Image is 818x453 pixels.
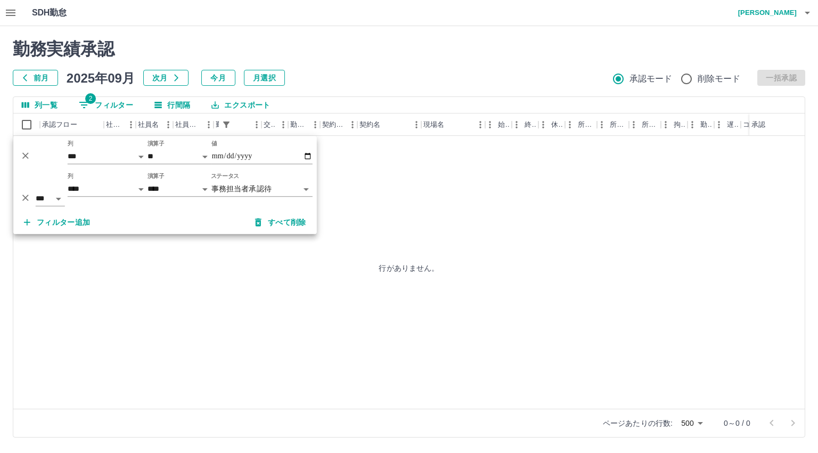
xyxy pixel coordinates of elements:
div: 承認 [751,114,765,136]
button: 削除 [18,190,34,206]
div: 社員番号 [106,114,123,136]
button: 列選択 [13,97,66,113]
div: 所定休憩 [629,114,661,136]
div: 交通費 [264,114,275,136]
label: 列 [68,172,73,180]
button: ソート [234,117,249,132]
div: 契約名 [357,114,421,136]
div: 拘束 [674,114,685,136]
div: 拘束 [661,114,688,136]
button: 月選択 [244,70,285,86]
button: フィルター追加 [15,213,99,232]
span: 2 [85,93,96,104]
div: 社員区分 [173,114,214,136]
button: 削除 [18,148,34,164]
div: 社員区分 [175,114,201,136]
div: 始業 [485,114,512,136]
button: メニュー [275,117,291,133]
div: 始業 [498,114,510,136]
span: 削除モード [698,72,741,85]
button: フィルター表示 [219,117,234,132]
div: 500 [677,416,707,431]
button: 前月 [13,70,58,86]
div: 交通費 [261,114,288,136]
h2: 勤務実績承認 [13,39,805,59]
label: 演算子 [148,140,165,148]
div: フィルター表示 [13,136,317,234]
div: 勤務 [688,114,714,136]
label: 列 [68,140,73,148]
button: メニュー [123,117,139,133]
div: 承認 [749,114,805,136]
div: 社員番号 [104,114,136,136]
button: メニュー [201,117,217,133]
div: 社員名 [136,114,173,136]
div: 休憩 [538,114,565,136]
button: 今月 [201,70,235,86]
p: 0～0 / 0 [724,418,750,428]
div: 遅刻等 [714,114,741,136]
button: メニュー [472,117,488,133]
button: すべて削除 [247,213,315,232]
select: 論理演算子 [36,191,65,206]
div: 承認フロー [40,114,104,136]
div: 承認フロー [42,114,77,136]
div: 勤務 [700,114,712,136]
div: 勤務区分 [290,114,307,136]
button: メニュー [249,117,265,133]
button: メニュー [307,117,323,133]
h5: 2025年09月 [67,70,135,86]
button: フィルター表示 [70,97,142,113]
p: ページあたりの行数: [603,418,673,428]
div: 所定終業 [597,114,629,136]
button: メニュー [160,117,176,133]
div: 所定開始 [578,114,595,136]
div: 遅刻等 [727,114,739,136]
div: 行がありません。 [13,136,805,400]
div: 契約名 [359,114,380,136]
div: 所定終業 [610,114,627,136]
div: 事務担当者承認待 [211,181,313,197]
div: 所定開始 [565,114,597,136]
div: 勤務日 [214,114,261,136]
button: 次月 [143,70,189,86]
button: エクスポート [203,97,279,113]
span: 承認モード [629,72,673,85]
div: 休憩 [551,114,563,136]
button: 行間隔 [146,97,199,113]
div: 契約コード [320,114,357,136]
div: 勤務区分 [288,114,320,136]
div: 契約コード [322,114,345,136]
label: ステータス [211,172,239,180]
label: 演算子 [148,172,165,180]
div: 社員名 [138,114,159,136]
div: 所定休憩 [642,114,659,136]
button: メニュー [408,117,424,133]
button: メニュー [345,117,361,133]
label: 値 [211,140,217,148]
div: 終業 [512,114,538,136]
div: 終業 [525,114,536,136]
div: 現場名 [423,114,444,136]
div: 1件のフィルターを適用中 [219,117,234,132]
div: 現場名 [421,114,485,136]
